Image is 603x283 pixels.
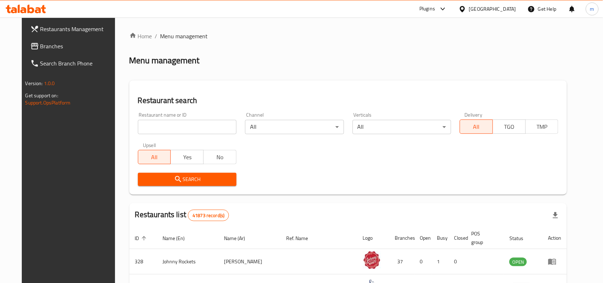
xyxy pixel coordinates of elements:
[224,234,254,243] span: Name (Ar)
[160,32,208,40] span: Menu management
[529,122,556,132] span: TMP
[40,59,117,68] span: Search Branch Phone
[25,79,43,88] span: Version:
[465,112,483,117] label: Delivery
[129,55,200,66] h2: Menu management
[40,25,117,33] span: Restaurants Management
[25,20,123,38] a: Restaurants Management
[135,234,149,243] span: ID
[449,227,466,249] th: Closed
[218,249,280,274] td: [PERSON_NAME]
[509,258,527,266] span: OPEN
[509,258,527,266] div: OPEN
[449,249,466,274] td: 0
[138,95,559,106] h2: Restaurant search
[44,79,55,88] span: 1.0.0
[432,249,449,274] td: 1
[363,251,381,269] img: Johnny Rockets
[419,5,435,13] div: Plugins
[472,229,495,247] span: POS group
[25,98,71,107] a: Support.OpsPlatform
[25,38,123,55] a: Branches
[389,227,414,249] th: Branches
[129,249,157,274] td: 328
[188,212,229,219] span: 41873 record(s)
[590,5,594,13] span: m
[138,173,236,186] button: Search
[414,249,432,274] td: 0
[170,150,204,164] button: Yes
[138,120,236,134] input: Search for restaurant name or ID..
[525,119,559,134] button: TMP
[547,207,564,224] div: Export file
[25,55,123,72] a: Search Branch Phone
[509,234,533,243] span: Status
[129,32,567,40] nav: breadcrumb
[129,32,152,40] a: Home
[493,119,526,134] button: TGO
[163,234,194,243] span: Name (En)
[141,152,168,162] span: All
[432,227,449,249] th: Busy
[144,175,231,184] span: Search
[389,249,414,274] td: 37
[135,209,229,221] h2: Restaurants list
[548,257,561,266] div: Menu
[188,210,229,221] div: Total records count
[143,143,156,148] label: Upsell
[157,249,219,274] td: Johnny Rockets
[40,42,117,50] span: Branches
[245,120,344,134] div: All
[138,150,171,164] button: All
[203,150,236,164] button: No
[460,119,493,134] button: All
[496,122,523,132] span: TGO
[155,32,158,40] li: /
[357,227,389,249] th: Logo
[286,234,317,243] span: Ref. Name
[414,227,432,249] th: Open
[469,5,516,13] div: [GEOGRAPHIC_DATA]
[353,120,451,134] div: All
[174,152,201,162] span: Yes
[25,91,58,100] span: Get support on:
[542,227,567,249] th: Action
[206,152,234,162] span: No
[463,122,490,132] span: All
